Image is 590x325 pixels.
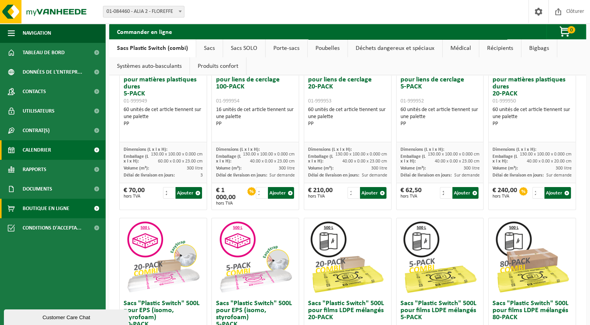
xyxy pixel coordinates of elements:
[493,173,544,178] span: Délai de livraison en jours:
[216,187,245,206] div: € 1 000,00
[308,218,386,296] img: 01-999964
[23,179,52,199] span: Documents
[400,154,425,164] span: Emballage (L x l x H):
[23,62,82,82] span: Données de l'entrepr...
[371,166,387,171] span: 300 litre
[520,152,572,157] span: 130.00 x 100.00 x 0.000 cm
[400,166,426,171] span: Volume (m³):
[493,166,518,171] span: Volume (m³):
[308,166,333,171] span: Volume (m³):
[342,159,387,164] span: 40.00 x 0.00 x 23.00 cm
[360,187,386,199] button: Ajouter
[216,154,241,164] span: Emballage (L x l x H):
[400,69,480,104] h3: Sacs "Plastic Switch" 300L pour liens de cerclage 5-PACK
[190,57,246,75] a: Produits confort
[109,24,180,39] h2: Commander en ligne
[124,154,149,164] span: Emballage (L x l x H):
[124,187,145,199] div: € 70,00
[434,159,479,164] span: 40.00 x 0.00 x 23.00 cm
[216,166,241,171] span: Volume (m³):
[493,218,571,296] img: 01-999968
[23,140,51,160] span: Calendrier
[216,120,295,127] div: PP
[308,106,387,127] div: 60 unités de cet article tiennent sur une palette
[109,57,190,75] a: Systèmes auto-basculants
[400,120,480,127] div: PP
[546,24,585,39] button: 0
[23,121,50,140] span: Contrat(s)
[124,194,145,199] span: hors TVA
[493,147,536,152] span: Dimensions (L x l x H):
[400,173,452,178] span: Délai de livraison en jours:
[308,69,387,104] h3: Sacs "Plastic Switch" 300L pour liens de cerclage 20-PACK
[493,154,517,164] span: Emballage (L x l x H):
[256,187,267,199] input: 1
[401,218,479,296] img: 01-999963
[23,23,51,43] span: Navigation
[216,218,294,296] img: 01-999955
[443,39,479,57] a: Médical
[308,154,333,164] span: Emballage (L x l x H):
[124,69,203,104] h3: Sacs "Plastic Switch" 300L pour matières plastiques dures 5-PACK
[521,39,557,57] a: Bigbags
[308,147,352,152] span: Dimensions (L x l x H):
[427,152,479,157] span: 130.00 x 100.00 x 0.000 cm
[103,6,184,18] span: 01-084460 - ALIA 2 - FLOREFFE
[308,39,347,57] a: Poubelles
[216,69,295,104] h3: Sacs "Plastic Switch" 300L pour liens de cerclage 100-PACK
[216,98,239,104] span: 01-999954
[23,218,82,238] span: Conditions d'accepta...
[200,173,203,178] span: 3
[216,201,245,206] span: hors TVA
[493,120,572,127] div: PP
[493,98,516,104] span: 01-999950
[124,106,203,127] div: 60 unités de cet article tiennent sur une palette
[308,120,387,127] div: PP
[23,43,65,62] span: Tableau de bord
[362,173,387,178] span: Sur demande
[400,187,422,199] div: € 62,50
[266,39,307,57] a: Porte-sacs
[216,147,259,152] span: Dimensions (L x l x H):
[103,6,184,17] span: 01-084460 - ALIA 2 - FLOREFFE
[308,98,331,104] span: 01-999953
[400,106,480,127] div: 60 unités de cet article tiennent sur une palette
[124,120,203,127] div: PP
[23,101,55,121] span: Utilisateurs
[544,187,571,199] button: Ajouter
[124,147,167,152] span: Dimensions (L x l x H):
[216,173,267,178] span: Délai de livraison en jours:
[527,159,572,164] span: 40.00 x 0.00 x 20.00 cm
[279,166,295,171] span: 300 litre
[348,39,442,57] a: Déchets dangereux et spéciaux
[151,152,203,157] span: 130.00 x 100.00 x 0.000 cm
[124,173,175,178] span: Délai de livraison en jours:
[463,166,479,171] span: 300 litre
[158,159,203,164] span: 60.00 x 0.00 x 23.00 cm
[532,187,544,199] input: 1
[124,98,147,104] span: 01-999949
[493,69,572,104] h3: Sacs "Plastic Switch" 300L pour matières plastiques dures 20-PACK
[269,173,295,178] span: Sur demande
[187,166,203,171] span: 300 litre
[493,194,517,199] span: hors TVA
[243,152,295,157] span: 130.00 x 100.00 x 0.000 cm
[223,39,265,57] a: Sacs SOLO
[175,187,202,199] button: Ajouter
[452,187,479,199] button: Ajouter
[400,194,422,199] span: hors TVA
[556,166,572,171] span: 300 litre
[454,173,479,178] span: Sur demande
[23,82,46,101] span: Contacts
[308,173,359,178] span: Délai de livraison en jours:
[216,106,295,127] div: 16 unités de cet article tiennent sur une palette
[196,39,223,57] a: Sacs
[124,218,202,296] img: 01-999956
[268,187,294,199] button: Ajouter
[493,187,517,199] div: € 240,00
[23,199,69,218] span: Boutique en ligne
[335,152,387,157] span: 130.00 x 100.00 x 0.000 cm
[4,308,130,325] iframe: chat widget
[163,187,175,199] input: 1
